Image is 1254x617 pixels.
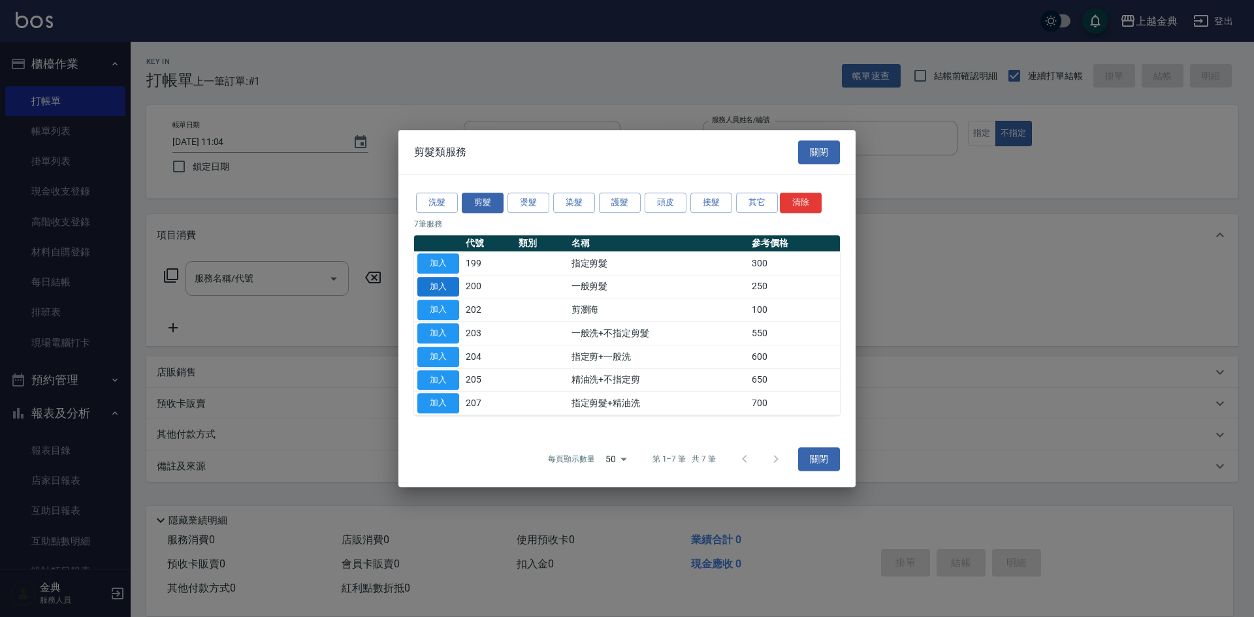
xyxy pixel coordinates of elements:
[748,235,840,252] th: 參考價格
[414,218,840,230] p: 7 筆服務
[462,322,515,345] td: 203
[748,275,840,298] td: 250
[798,140,840,165] button: 關閉
[568,275,748,298] td: 一般剪髮
[462,275,515,298] td: 200
[462,368,515,392] td: 205
[515,235,568,252] th: 類別
[548,453,595,465] p: 每頁顯示數量
[416,193,458,213] button: 洗髮
[645,193,686,213] button: 頭皮
[568,345,748,368] td: 指定剪+一般洗
[690,193,732,213] button: 接髮
[568,298,748,322] td: 剪瀏海
[462,251,515,275] td: 199
[568,368,748,392] td: 精油洗+不指定剪
[600,441,632,477] div: 50
[736,193,778,213] button: 其它
[417,323,459,343] button: 加入
[748,322,840,345] td: 550
[417,370,459,390] button: 加入
[462,345,515,368] td: 204
[568,322,748,345] td: 一般洗+不指定剪髮
[780,193,822,213] button: 清除
[798,447,840,471] button: 關閉
[748,345,840,368] td: 600
[462,235,515,252] th: 代號
[748,298,840,322] td: 100
[417,347,459,367] button: 加入
[417,393,459,413] button: 加入
[599,193,641,213] button: 護髮
[414,146,466,159] span: 剪髮類服務
[568,251,748,275] td: 指定剪髮
[748,392,840,415] td: 700
[652,453,716,465] p: 第 1–7 筆 共 7 筆
[568,392,748,415] td: 指定剪髮+精油洗
[417,277,459,297] button: 加入
[417,253,459,274] button: 加入
[553,193,595,213] button: 染髮
[462,193,504,213] button: 剪髮
[462,392,515,415] td: 207
[462,298,515,322] td: 202
[748,251,840,275] td: 300
[748,368,840,392] td: 650
[568,235,748,252] th: 名稱
[417,300,459,320] button: 加入
[507,193,549,213] button: 燙髮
